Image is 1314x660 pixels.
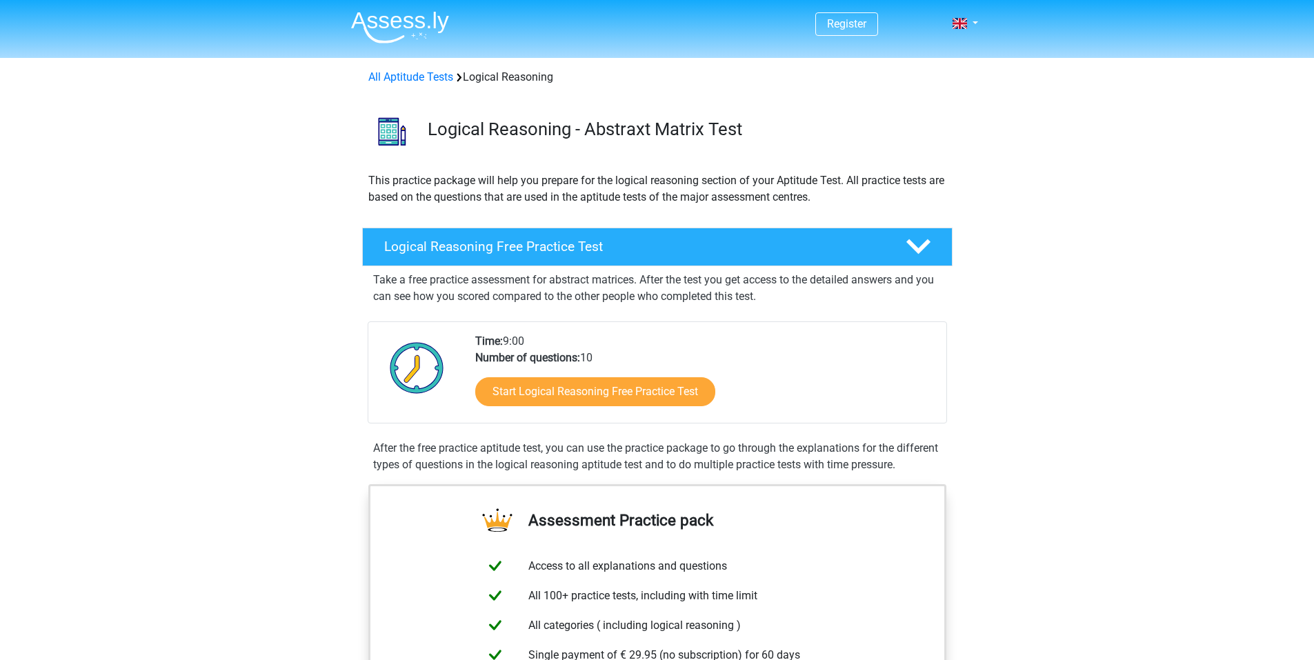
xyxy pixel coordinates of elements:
img: Clock [382,333,452,402]
a: Logical Reasoning Free Practice Test [357,228,958,266]
a: All Aptitude Tests [368,70,453,83]
a: Register [827,17,866,30]
img: logical reasoning [363,102,421,161]
b: Time: [475,334,503,348]
h4: Logical Reasoning Free Practice Test [384,239,884,254]
div: 9:00 10 [465,333,946,423]
div: Logical Reasoning [363,69,952,86]
p: This practice package will help you prepare for the logical reasoning section of your Aptitude Te... [368,172,946,206]
a: Start Logical Reasoning Free Practice Test [475,377,715,406]
b: Number of questions: [475,351,580,364]
p: Take a free practice assessment for abstract matrices. After the test you get access to the detai... [373,272,942,305]
img: Assessly [351,11,449,43]
h3: Logical Reasoning - Abstraxt Matrix Test [428,119,942,140]
div: After the free practice aptitude test, you can use the practice package to go through the explana... [368,440,947,473]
